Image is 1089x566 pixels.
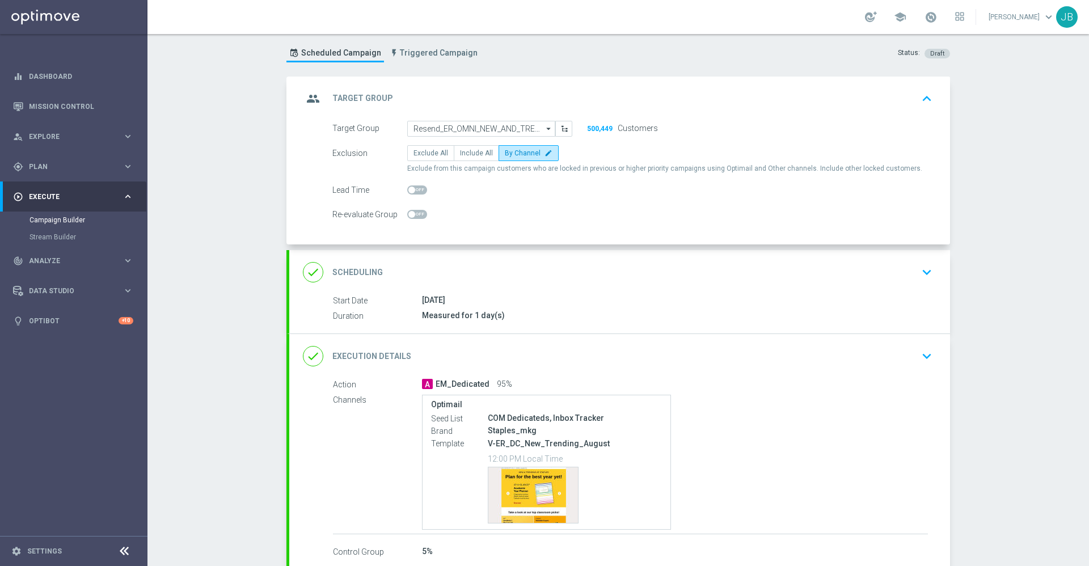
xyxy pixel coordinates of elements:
i: keyboard_arrow_up [918,90,935,107]
div: Staples_mkg [488,425,662,436]
label: Template [431,438,488,449]
i: keyboard_arrow_right [123,131,133,142]
h2: Scheduling [332,267,383,278]
span: Include All [460,149,493,157]
div: Explore [13,132,123,142]
label: Optimail [431,400,662,409]
button: person_search Explore keyboard_arrow_right [12,132,134,141]
div: +10 [119,317,133,324]
label: Duration [333,311,422,321]
a: Stream Builder [29,233,118,242]
i: play_circle_outline [13,192,23,202]
a: Dashboard [29,61,133,91]
i: keyboard_arrow_right [123,285,133,296]
label: Action [333,379,422,390]
span: school [894,11,906,23]
div: Campaign Builder [29,212,146,229]
a: Campaign Builder [29,216,118,225]
div: Target Group [332,121,407,137]
i: keyboard_arrow_down [918,348,935,365]
span: By Channel [505,149,541,157]
span: Data Studio [29,288,123,294]
span: Scheduled Campaign [301,48,381,58]
label: Control Group [333,547,422,557]
colored-tag: Draft [925,48,950,57]
div: lightbulb Optibot +10 [12,316,134,326]
div: Analyze [13,256,123,266]
div: Exclusion [332,145,407,161]
label: Channels [333,395,422,405]
span: keyboard_arrow_down [1042,11,1055,23]
a: [PERSON_NAME]keyboard_arrow_down [987,9,1056,26]
div: Dashboard [13,61,133,91]
span: 95% [497,379,512,390]
div: Stream Builder [29,229,146,246]
div: group Target Group keyboard_arrow_up [303,88,936,109]
div: COM Dedicateds, Inbox Tracker [488,412,662,424]
p: V-ER_DC_New_Trending_August [488,438,662,449]
div: JB [1056,6,1078,28]
div: Mission Control [13,91,133,121]
i: track_changes [13,256,23,266]
button: keyboard_arrow_down [917,261,936,283]
button: gps_fixed Plan keyboard_arrow_right [12,162,134,171]
span: Analyze [29,257,123,264]
p: 12:00 PM Local Time [488,453,662,464]
div: done Scheduling keyboard_arrow_down [303,261,936,283]
i: keyboard_arrow_right [123,191,133,202]
span: Triggered Campaign [400,48,478,58]
button: Data Studio keyboard_arrow_right [12,286,134,295]
span: A [422,379,433,389]
i: person_search [13,132,23,142]
i: gps_fixed [13,162,23,172]
a: Settings [27,548,62,555]
span: Plan [29,163,123,170]
button: 500,449 [586,124,613,133]
button: Mission Control [12,102,134,111]
div: Lead Time [332,182,407,198]
div: [DATE] [422,294,928,306]
div: Execute [13,192,123,202]
div: Measured for 1 day(s) [422,310,928,321]
button: equalizer Dashboard [12,72,134,81]
div: 5% [422,546,928,557]
h2: Execution Details [332,351,411,362]
h2: Target Group [332,93,393,104]
i: settings [11,546,22,556]
i: equalizer [13,71,23,82]
i: edit [544,149,552,157]
span: Exclude All [413,149,448,157]
i: keyboard_arrow_down [918,264,935,281]
i: keyboard_arrow_right [123,161,133,172]
label: Seed List [431,413,488,424]
div: track_changes Analyze keyboard_arrow_right [12,256,134,265]
i: done [303,346,323,366]
span: Explore [29,133,123,140]
button: play_circle_outline Execute keyboard_arrow_right [12,192,134,201]
div: done Execution Details keyboard_arrow_down [303,345,936,367]
label: Brand [431,426,488,436]
a: Scheduled Campaign [286,44,384,62]
label: Start Date [333,295,422,306]
a: Triggered Campaign [387,44,480,62]
i: keyboard_arrow_right [123,255,133,266]
span: Execute [29,193,123,200]
input: Resend_ER_OMNI_NEW_AND_TRENDING_RED [407,121,555,137]
span: EM_Dedicated [436,379,489,390]
button: keyboard_arrow_up [917,88,936,109]
a: Mission Control [29,91,133,121]
button: keyboard_arrow_down [917,345,936,367]
div: Data Studio [13,286,123,296]
div: Plan [13,162,123,172]
a: Optibot [29,306,119,336]
span: Draft [930,50,944,57]
div: Re-evaluate Group [332,206,407,222]
div: Optibot [13,306,133,336]
div: Status: [898,48,920,58]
